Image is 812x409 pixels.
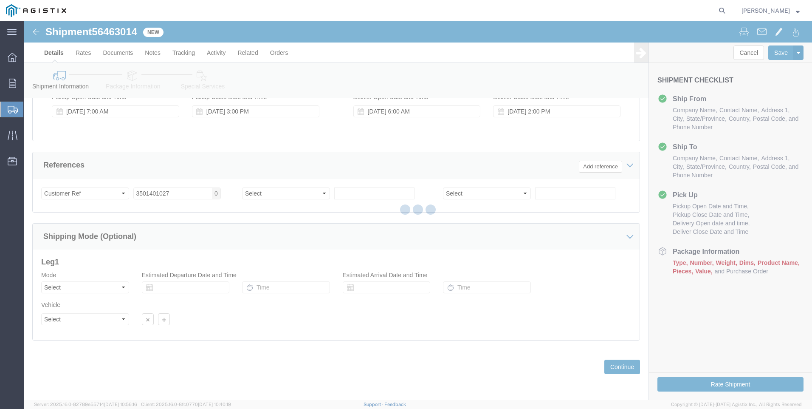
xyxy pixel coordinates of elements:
[741,6,800,16] button: [PERSON_NAME]
[141,402,231,407] span: Client: 2025.16.0-8fc0770
[104,402,137,407] span: [DATE] 10:56:16
[671,401,802,408] span: Copyright © [DATE]-[DATE] Agistix Inc., All Rights Reserved
[364,402,385,407] a: Support
[34,402,137,407] span: Server: 2025.16.0-82789e55714
[198,402,231,407] span: [DATE] 10:40:19
[742,6,790,15] span: Rick Judd
[384,402,406,407] a: Feedback
[6,4,66,17] img: logo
